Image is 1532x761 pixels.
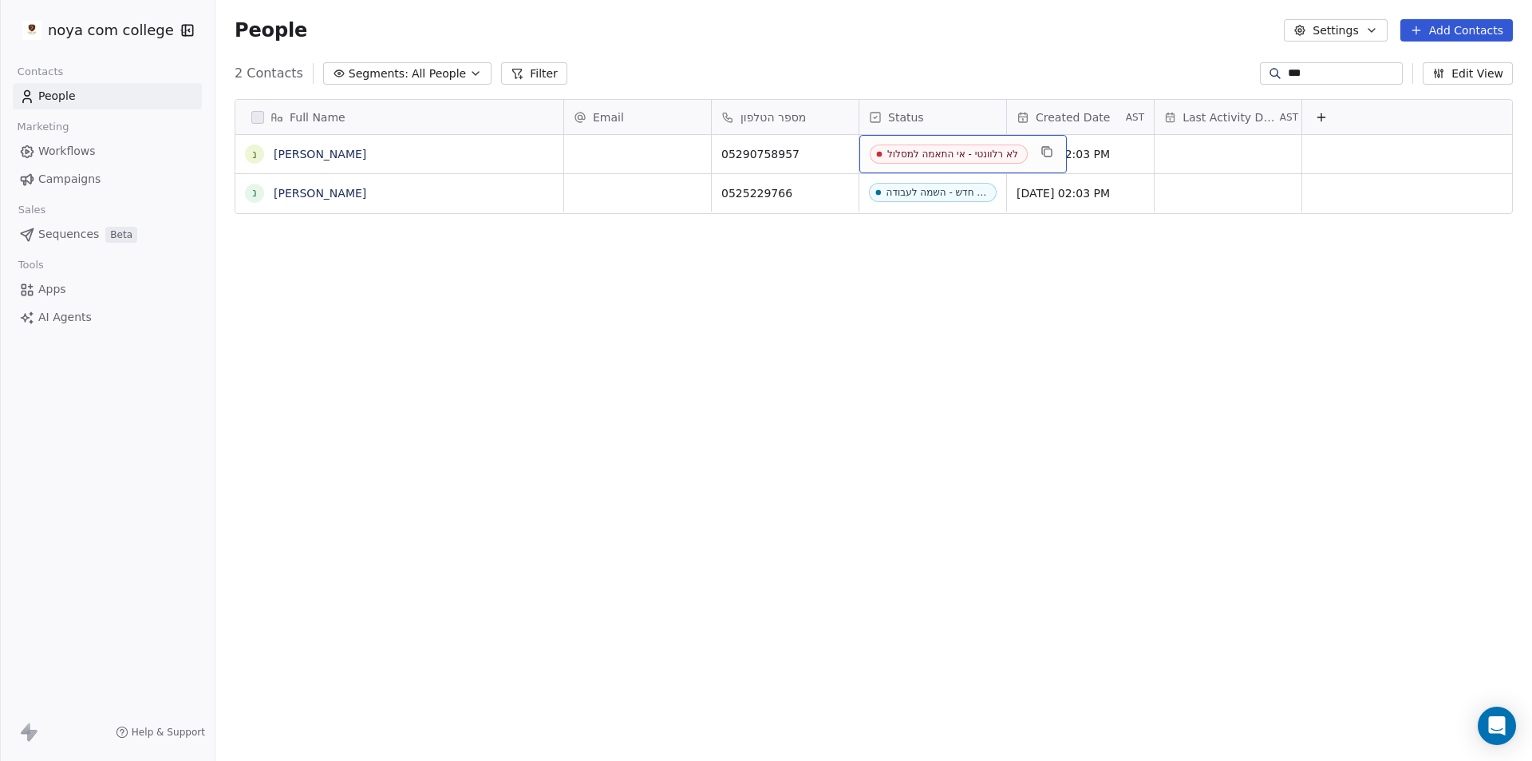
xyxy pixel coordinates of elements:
[38,309,92,326] span: AI Agents
[564,135,1514,731] div: grid
[235,18,307,42] span: People
[235,135,564,731] div: grid
[10,115,76,139] span: Marketing
[721,185,849,201] span: 0525229766
[1284,19,1387,42] button: Settings
[48,20,174,41] span: noya com college
[13,83,202,109] a: People
[721,146,849,162] span: 05290758957
[132,726,205,739] span: Help & Support
[13,138,202,164] a: Workflows
[274,187,366,200] a: [PERSON_NAME]
[859,100,1006,134] div: Status
[13,166,202,192] a: Campaigns
[1036,109,1110,125] span: Created Date
[1423,62,1513,85] button: Edit View
[38,281,66,298] span: Apps
[564,100,711,134] div: Email
[19,17,170,44] button: noya com college
[274,148,366,161] a: [PERSON_NAME]
[593,109,624,125] span: Email
[740,109,806,125] span: מספר הטלפון
[11,253,50,277] span: Tools
[887,149,1018,160] div: לא רלוונטי - אי התאמה למסלול
[1007,100,1154,134] div: Created DateAST
[116,726,205,739] a: Help & Support
[1183,109,1277,125] span: Last Activity Date
[888,109,924,125] span: Status
[13,221,202,248] a: SequencesBeta
[712,100,859,134] div: מספר הטלפון
[886,187,987,198] div: ליד חדש - השמה לעבודה
[38,171,101,188] span: Campaigns
[235,64,303,83] span: 2 Contacts
[252,146,257,163] div: נ
[10,60,70,84] span: Contacts
[38,143,96,160] span: Workflows
[13,304,202,331] a: AI Agents
[1478,707,1516,745] div: Open Intercom Messenger
[1280,111,1298,124] span: AST
[105,227,137,243] span: Beta
[412,65,466,82] span: All People
[38,88,76,105] span: People
[1400,19,1513,42] button: Add Contacts
[349,65,409,82] span: Segments:
[501,62,567,85] button: Filter
[1155,100,1301,134] div: Last Activity DateAST
[1017,146,1144,162] span: [DATE] 02:03 PM
[235,100,563,134] div: Full Name
[13,276,202,303] a: Apps
[252,184,257,201] div: נ
[290,109,345,125] span: Full Name
[1017,185,1144,201] span: [DATE] 02:03 PM
[22,21,41,40] img: %C3%97%C2%9C%C3%97%C2%95%C3%97%C2%92%C3%97%C2%95%20%C3%97%C2%9E%C3%97%C2%9B%C3%97%C2%9C%C3%97%C2%...
[11,198,53,222] span: Sales
[38,226,99,243] span: Sequences
[1126,111,1144,124] span: AST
